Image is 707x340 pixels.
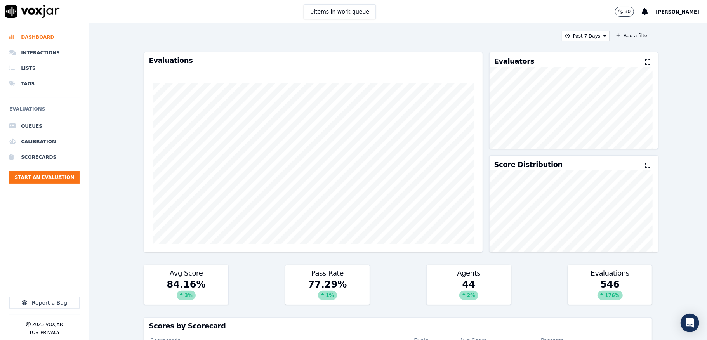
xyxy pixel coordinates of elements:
a: Lists [9,61,80,76]
h3: Agents [431,270,506,277]
span: [PERSON_NAME] [656,9,699,15]
a: Calibration [9,134,80,149]
button: 30 [615,7,642,17]
button: 30 [615,7,634,17]
h3: Evaluators [494,58,534,65]
a: Interactions [9,45,80,61]
div: 2 % [459,291,478,300]
button: Start an Evaluation [9,171,80,184]
h6: Evaluations [9,104,80,118]
a: Scorecards [9,149,80,165]
a: Queues [9,118,80,134]
button: Past 7 Days [562,31,610,41]
h3: Evaluations [573,270,647,277]
button: Report a Bug [9,297,80,309]
img: voxjar logo [5,5,60,18]
div: 176 % [598,291,623,300]
div: 44 [427,278,511,305]
div: Open Intercom Messenger [681,314,699,332]
div: 84.16 % [144,278,228,305]
div: 1 % [318,291,337,300]
button: Add a filter [613,31,652,40]
p: 2025 Voxjar [32,321,63,328]
h3: Score Distribution [494,161,563,168]
h3: Evaluations [149,57,478,64]
button: 0items in work queue [304,4,376,19]
p: 30 [625,9,631,15]
div: 77.29 % [285,278,369,305]
h3: Avg Score [149,270,223,277]
button: [PERSON_NAME] [656,7,707,16]
h3: Pass Rate [290,270,365,277]
a: Tags [9,76,80,92]
a: Dashboard [9,29,80,45]
button: TOS [29,330,38,336]
button: Privacy [40,330,60,336]
div: 3 % [177,291,195,300]
div: 546 [568,278,652,305]
h3: Scores by Scorecard [149,323,647,330]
